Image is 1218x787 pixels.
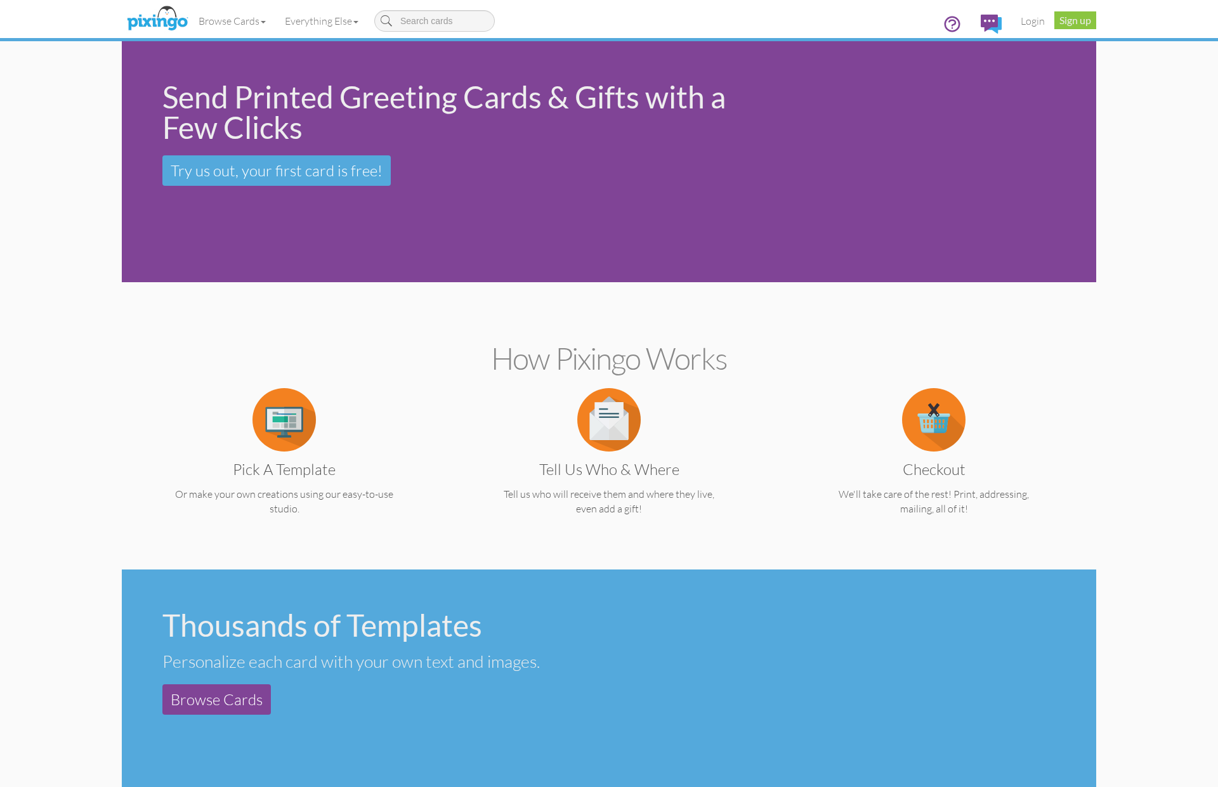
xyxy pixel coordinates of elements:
p: We'll take care of the rest! Print, addressing, mailing, all of it! [796,487,1071,516]
img: pixingo logo [124,3,191,35]
h3: Pick a Template [156,461,412,478]
a: Checkout We'll take care of the rest! Print, addressing, mailing, all of it! [796,412,1071,516]
span: Try us out, your first card is free! [171,161,383,180]
h3: Checkout [806,461,1062,478]
a: Browse Cards [189,5,275,37]
p: Tell us who will receive them and where they live, even add a gift! [471,487,747,516]
div: Send Printed Greeting Cards & Gifts with a Few Clicks [162,82,761,143]
a: Sign up [1054,11,1096,29]
a: Pick a Template Or make your own creations using our easy-to-use studio. [147,412,422,516]
a: Login [1011,5,1054,37]
a: Tell us Who & Where Tell us who will receive them and where they live, even add a gift! [471,412,747,516]
div: Personalize each card with your own text and images. [162,651,599,672]
h2: How Pixingo works [144,342,1074,375]
img: comments.svg [981,15,1002,34]
input: Search cards [374,10,495,32]
a: Try us out, your first card is free! [162,155,391,186]
img: item.alt [252,388,316,452]
a: Everything Else [275,5,368,37]
img: item.alt [577,388,641,452]
a: Browse Cards [162,684,271,715]
h3: Tell us Who & Where [481,461,737,478]
p: Or make your own creations using our easy-to-use studio. [147,487,422,516]
div: Thousands of Templates [162,610,599,641]
img: item.alt [902,388,966,452]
